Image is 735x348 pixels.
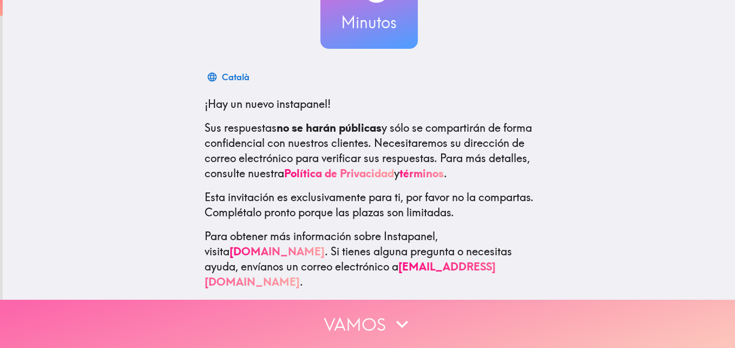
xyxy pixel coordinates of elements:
[205,66,254,88] button: Català
[205,260,496,288] a: [EMAIL_ADDRESS][DOMAIN_NAME]
[320,11,418,34] h3: Minutos
[205,120,534,181] p: Sus respuestas y sólo se compartirán de forma confidencial con nuestros clientes. Necesitaremos s...
[222,69,250,85] div: Català
[229,244,325,258] a: [DOMAIN_NAME]
[205,190,534,220] p: Esta invitación es exclusivamente para ti, por favor no la compartas. Complétalo pronto porque la...
[399,166,444,180] a: términos
[284,166,394,180] a: Política de Privacidad
[205,229,534,289] p: Para obtener más información sobre Instapanel, visita . Si tienes alguna pregunta o necesitas ayu...
[205,97,331,111] span: ¡Hay un nuevo instapanel!
[277,121,382,134] b: no se harán públicas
